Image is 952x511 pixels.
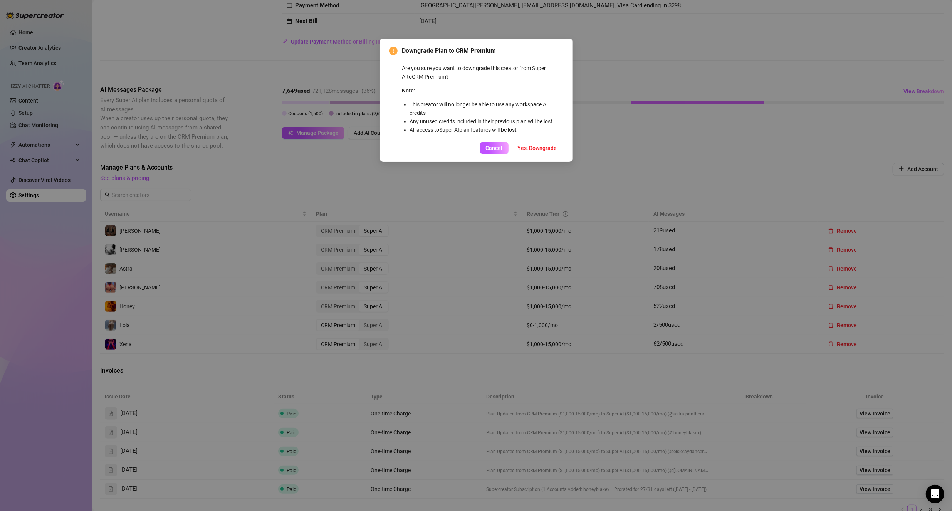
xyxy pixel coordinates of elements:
[410,100,563,117] li: This creator will no longer be able to use any workspace AI credits
[486,145,503,151] span: Cancel
[410,117,563,126] li: Any unused credits included in their previous plan will be lost
[926,485,944,503] div: Open Intercom Messenger
[480,142,509,154] button: Cancel
[402,46,563,55] span: Downgrade Plan to CRM Premium
[512,142,563,154] button: Yes, Downgrade
[410,126,563,134] li: All access to Super AI plan features will be lost
[402,87,416,94] strong: Note:
[518,145,557,151] span: Yes, Downgrade
[389,47,398,55] span: exclamation-circle
[402,64,563,81] p: Are you sure you want to downgrade this creator from Super AI to CRM Premium ?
